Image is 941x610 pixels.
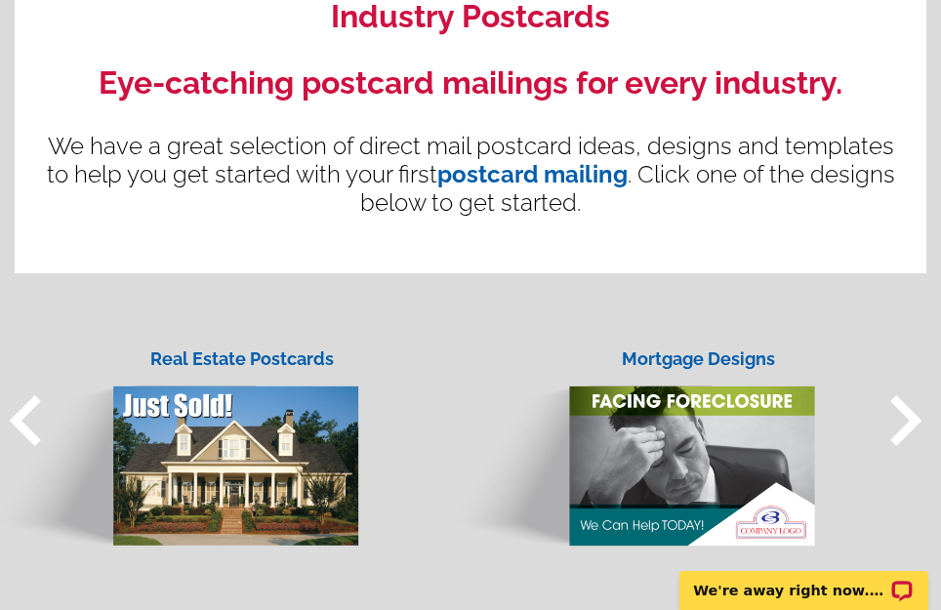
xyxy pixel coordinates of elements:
div: Real Estate Postcards [125,346,359,372]
div: Mortgage Designs [581,346,815,372]
iframe: LiveChat chat widget [667,549,941,610]
p: We have a great selection of direct mail postcard ideas, designs and templates to help you get st... [44,132,897,217]
h2: Eye-catching postcard mailings for every industry. [44,64,897,102]
a: Mortgage Designs [402,321,858,549]
img: mortgage.png [444,347,816,549]
a: postcard mailing [437,160,628,188]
